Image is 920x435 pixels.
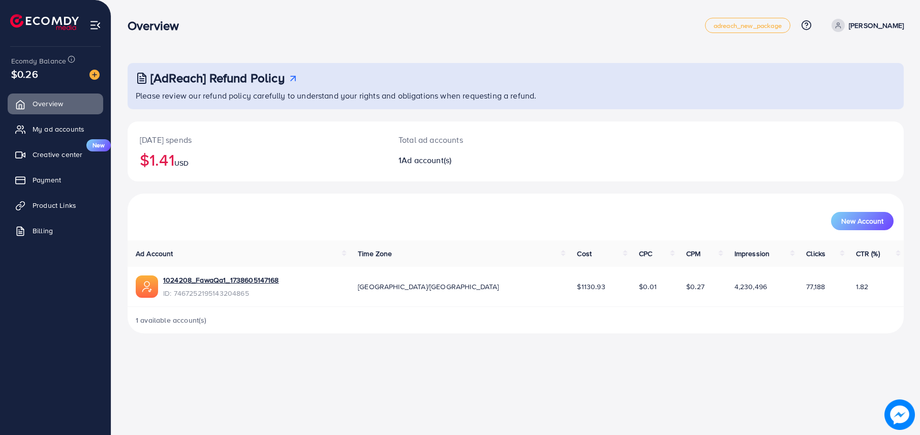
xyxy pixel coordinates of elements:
span: Overview [33,99,63,109]
span: 1 available account(s) [136,315,207,325]
img: logo [10,14,79,30]
span: Cost [577,248,592,259]
span: [GEOGRAPHIC_DATA]/[GEOGRAPHIC_DATA] [358,282,499,292]
a: My ad accounts [8,119,103,139]
span: 1.82 [856,282,869,292]
span: Time Zone [358,248,392,259]
span: New [86,139,111,151]
a: Payment [8,170,103,190]
a: [PERSON_NAME] [827,19,904,32]
img: image [884,399,915,430]
span: Creative center [33,149,82,160]
span: CTR (%) [856,248,880,259]
span: 4,230,496 [734,282,767,292]
a: Product Links [8,195,103,215]
a: Overview [8,94,103,114]
span: Payment [33,175,61,185]
a: Creative centerNew [8,144,103,165]
span: Clicks [806,248,825,259]
span: CPC [639,248,652,259]
span: My ad accounts [33,124,84,134]
span: adreach_new_package [714,22,782,29]
span: $0.27 [686,282,704,292]
h3: [AdReach] Refund Policy [150,71,285,85]
span: ID: 7467252195143204865 [163,288,279,298]
span: Ad Account [136,248,173,259]
img: image [89,70,100,80]
a: Billing [8,221,103,241]
span: 77,188 [806,282,825,292]
span: $0.26 [11,67,38,81]
span: $1130.93 [577,282,605,292]
p: Please review our refund policy carefully to understand your rights and obligations when requesti... [136,89,898,102]
h3: Overview [128,18,187,33]
span: $0.01 [639,282,657,292]
button: New Account [831,212,894,230]
span: CPM [686,248,700,259]
h2: $1.41 [140,150,374,169]
p: [DATE] spends [140,134,374,146]
a: 1024208_FawaQa1_1738605147168 [163,275,279,285]
img: ic-ads-acc.e4c84228.svg [136,275,158,298]
img: menu [89,19,101,31]
a: adreach_new_package [705,18,790,33]
span: USD [174,158,189,168]
p: Total ad accounts [398,134,568,146]
span: Impression [734,248,770,259]
span: Product Links [33,200,76,210]
span: Billing [33,226,53,236]
p: [PERSON_NAME] [849,19,904,32]
span: Ecomdy Balance [11,56,66,66]
span: Ad account(s) [402,154,451,166]
span: New Account [841,218,883,225]
h2: 1 [398,156,568,165]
